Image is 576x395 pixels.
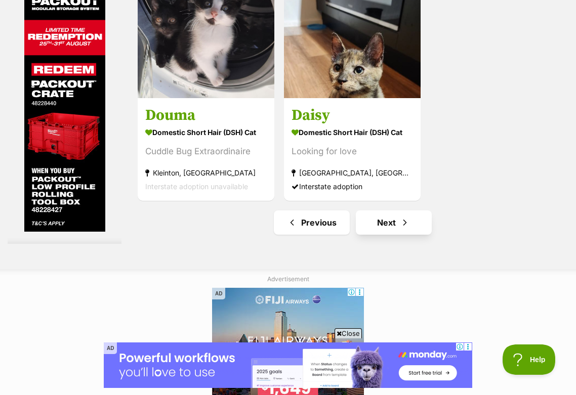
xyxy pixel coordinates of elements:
[503,344,556,375] iframe: Help Scout Beacon - Open
[145,105,267,124] h3: Douma
[145,124,267,139] strong: Domestic Short Hair (DSH) Cat
[137,210,568,235] nav: Pagination
[292,165,413,179] strong: [GEOGRAPHIC_DATA], [GEOGRAPHIC_DATA]
[64,233,65,234] iframe: Advertisement
[292,105,413,124] h3: Daisy
[356,210,432,235] a: Next page
[274,210,350,235] a: Previous page
[145,182,248,190] span: Interstate adoption unavailable
[212,288,225,299] span: AD
[284,98,421,200] a: Daisy Domestic Short Hair (DSH) Cat Looking for love [GEOGRAPHIC_DATA], [GEOGRAPHIC_DATA] Interst...
[104,342,117,354] span: AD
[292,124,413,139] strong: Domestic Short Hair (DSH) Cat
[292,144,413,158] div: Looking for love
[335,328,362,338] span: Close
[292,179,413,193] div: Interstate adoption
[145,144,267,158] div: Cuddle Bug Extraordinaire
[145,165,267,179] strong: Kleinton, [GEOGRAPHIC_DATA]
[138,98,274,200] a: Douma Domestic Short Hair (DSH) Cat Cuddle Bug Extraordinaire Kleinton, [GEOGRAPHIC_DATA] Interst...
